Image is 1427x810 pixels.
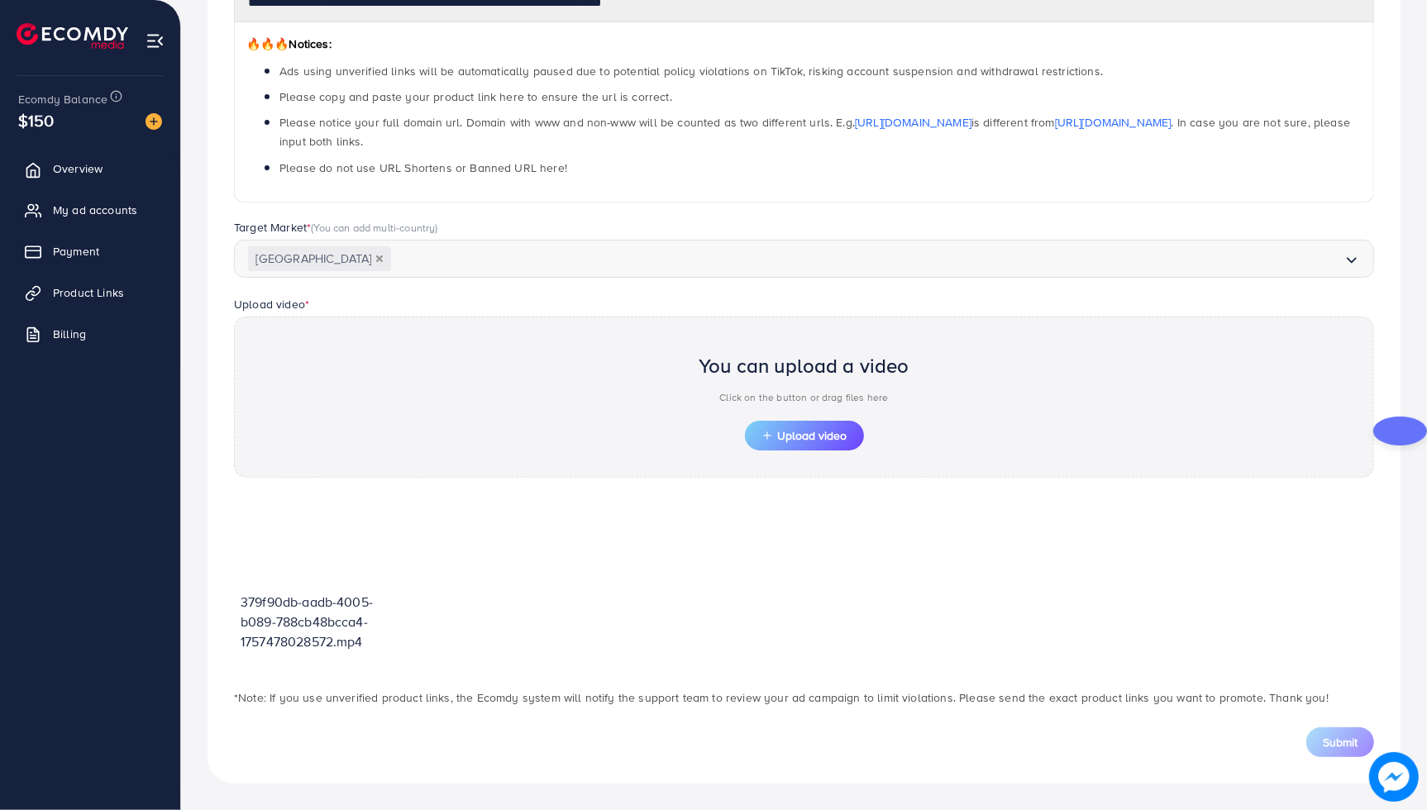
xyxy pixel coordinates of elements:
[279,160,567,176] span: Please do not use URL Shortens or Banned URL here!
[17,23,128,49] img: logo
[53,243,99,260] span: Payment
[234,219,438,236] label: Target Market
[1323,734,1358,750] span: Submit
[18,91,107,107] span: Ecomdy Balance
[234,240,1374,279] div: Search for option
[234,688,1374,708] p: *Note: If you use unverified product links, the Ecomdy system will notify the support team to rev...
[279,114,1350,150] span: Please notice your full domain url. Domain with www and non-www will be counted as two different ...
[53,202,137,218] span: My ad accounts
[1055,114,1172,131] a: [URL][DOMAIN_NAME]
[18,108,55,132] span: $150
[12,235,168,268] a: Payment
[1306,727,1374,757] button: Submit
[234,296,309,312] label: Upload video
[53,160,103,177] span: Overview
[146,31,165,50] img: menu
[53,326,86,342] span: Billing
[248,246,391,272] span: [GEOGRAPHIC_DATA]
[12,193,168,226] a: My ad accounts
[311,220,437,235] span: (You can add multi-country)
[12,317,168,350] a: Billing
[146,113,162,130] img: image
[375,255,384,263] button: Deselect Pakistan
[246,36,332,52] span: Notices:
[53,284,124,301] span: Product Links
[745,421,864,450] button: Upload video
[699,388,909,407] p: Click on the button or drag files here
[279,88,672,105] span: Please copy and paste your product link here to ensure the url is correct.
[246,36,289,52] span: 🔥🔥🔥
[12,276,168,309] a: Product Links
[855,114,971,131] a: [URL][DOMAIN_NAME]
[699,354,909,378] h2: You can upload a video
[279,63,1103,79] span: Ads using unverified links will be automatically paused due to potential policy violations on Tik...
[241,592,398,651] p: 379f90db-aadb-4005-b089-788cb48bcca4-1757478028572.mp4
[391,246,1343,272] input: Search for option
[1369,752,1419,802] img: image
[761,430,847,441] span: Upload video
[12,152,168,185] a: Overview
